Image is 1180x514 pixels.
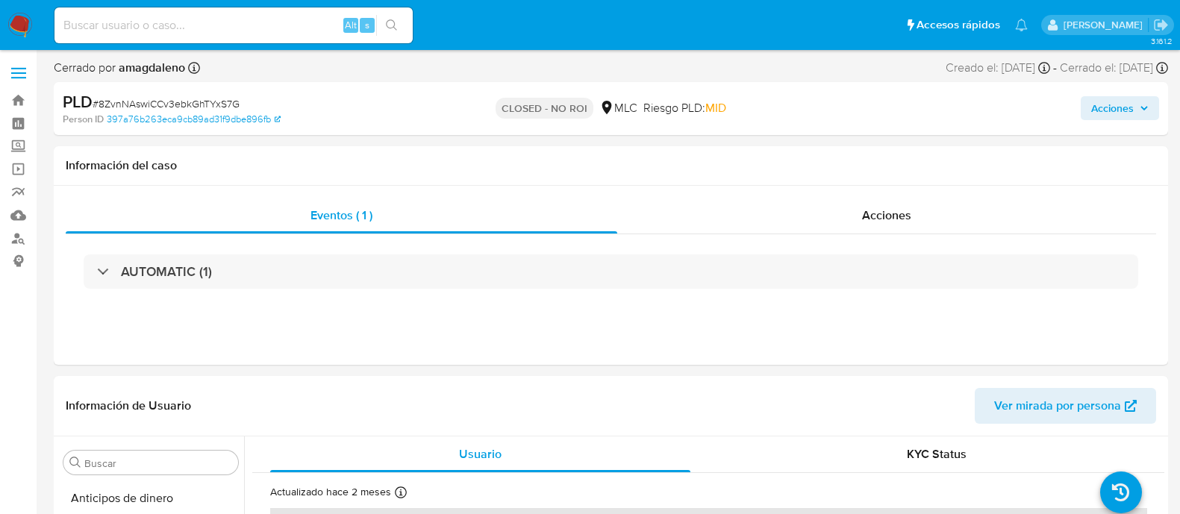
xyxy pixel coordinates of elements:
h1: Información de Usuario [66,398,191,413]
a: Notificaciones [1015,19,1028,31]
p: aline.magdaleno@mercadolibre.com [1064,18,1148,32]
p: CLOSED - NO ROI [496,98,593,119]
span: Usuario [459,445,502,463]
button: Acciones [1081,96,1159,120]
button: Buscar [69,457,81,468]
span: Riesgo PLD: [643,100,726,116]
b: amagdaleno [116,59,185,76]
input: Buscar usuario o caso... [54,16,413,35]
b: PLD [63,90,93,113]
a: Salir [1153,17,1169,33]
div: AUTOMATIC (1) [84,254,1138,289]
div: Creado el: [DATE] [946,60,1050,76]
span: KYC Status [907,445,967,463]
p: Actualizado hace 2 meses [270,485,391,499]
span: s [365,18,369,32]
span: Eventos ( 1 ) [310,207,372,224]
span: Acciones [862,207,911,224]
button: search-icon [376,15,407,36]
input: Buscar [84,457,232,470]
span: # 8ZvnNAswiCCv3ebkGhTYxS7G [93,96,240,111]
h1: Información del caso [66,158,1156,173]
button: Ver mirada por persona [975,388,1156,424]
div: MLC [599,100,637,116]
h3: AUTOMATIC (1) [121,263,212,280]
span: Alt [345,18,357,32]
span: Accesos rápidos [917,17,1000,33]
span: Cerrado por [54,60,185,76]
span: Ver mirada por persona [994,388,1121,424]
span: MID [705,99,726,116]
span: Acciones [1091,96,1134,120]
div: Cerrado el: [DATE] [1060,60,1168,76]
b: Person ID [63,113,104,126]
span: - [1053,60,1057,76]
a: 397a76b263eca9cb89ad31f9dbe896fb [107,113,281,126]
